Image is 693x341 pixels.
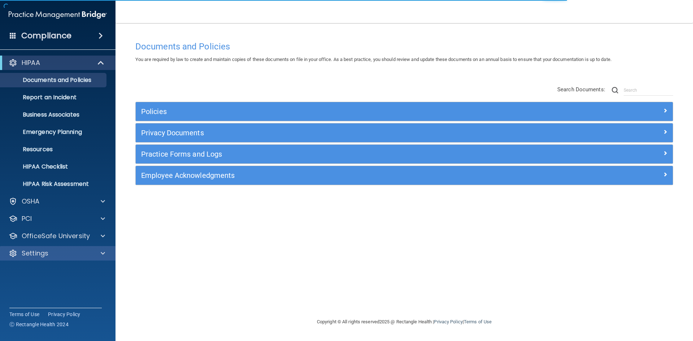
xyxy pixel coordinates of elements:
a: Employee Acknowledgments [141,170,667,181]
p: Resources [5,146,103,153]
a: Privacy Documents [141,127,667,139]
p: OSHA [22,197,40,206]
span: Ⓒ Rectangle Health 2024 [9,321,69,328]
p: PCI [22,214,32,223]
h5: Employee Acknowledgments [141,171,533,179]
img: PMB logo [9,8,107,22]
h4: Documents and Policies [135,42,673,51]
h5: Privacy Documents [141,129,533,137]
img: ic-search.3b580494.png [612,87,618,93]
p: Emergency Planning [5,128,103,136]
h5: Policies [141,108,533,115]
a: Terms of Use [464,319,492,324]
a: Policies [141,106,667,117]
div: Copyright © All rights reserved 2025 @ Rectangle Health | | [273,310,536,333]
p: HIPAA Checklist [5,163,103,170]
a: Practice Forms and Logs [141,148,667,160]
a: Privacy Policy [48,311,80,318]
input: Search [624,85,673,96]
a: Terms of Use [9,311,39,318]
p: Documents and Policies [5,76,103,84]
a: PCI [9,214,105,223]
p: Report an Incident [5,94,103,101]
span: Search Documents: [557,86,605,93]
span: You are required by law to create and maintain copies of these documents on file in your office. ... [135,57,611,62]
p: Settings [22,249,48,258]
a: Privacy Policy [434,319,462,324]
h5: Practice Forms and Logs [141,150,533,158]
h4: Compliance [21,31,71,41]
a: OfficeSafe University [9,232,105,240]
a: Settings [9,249,105,258]
a: HIPAA [9,58,105,67]
p: HIPAA Risk Assessment [5,180,103,188]
p: Business Associates [5,111,103,118]
a: OSHA [9,197,105,206]
p: HIPAA [22,58,40,67]
p: OfficeSafe University [22,232,90,240]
